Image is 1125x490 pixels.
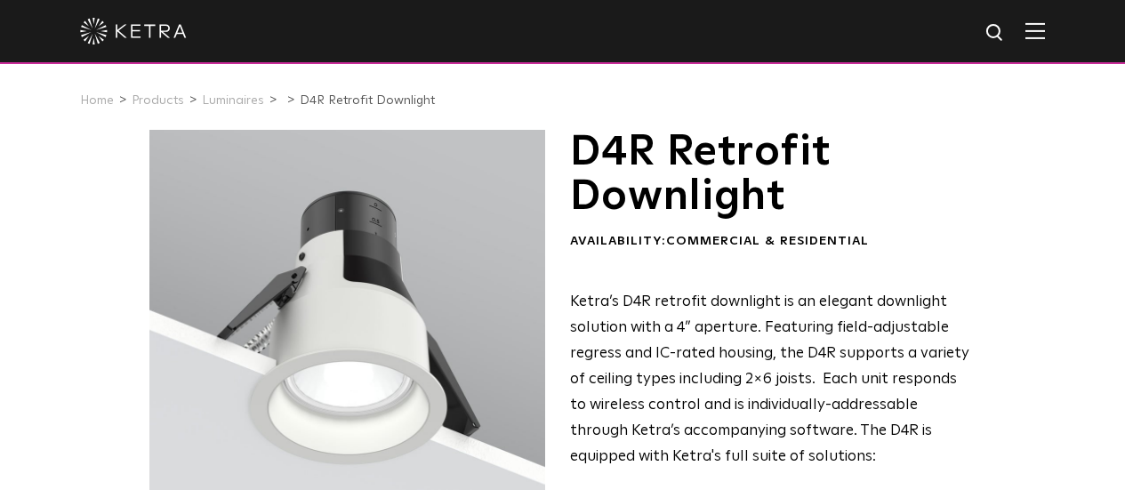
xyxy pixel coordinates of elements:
[202,94,264,107] a: Luminaires
[666,235,869,247] span: Commercial & Residential
[570,233,975,251] div: Availability:
[80,94,114,107] a: Home
[570,130,975,220] h1: D4R Retrofit Downlight
[570,290,975,470] p: Ketra’s D4R retrofit downlight is an elegant downlight solution with a 4” aperture. Featuring fie...
[132,94,184,107] a: Products
[1025,22,1045,39] img: Hamburger%20Nav.svg
[300,94,435,107] a: D4R Retrofit Downlight
[80,18,187,44] img: ketra-logo-2019-white
[984,22,1007,44] img: search icon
